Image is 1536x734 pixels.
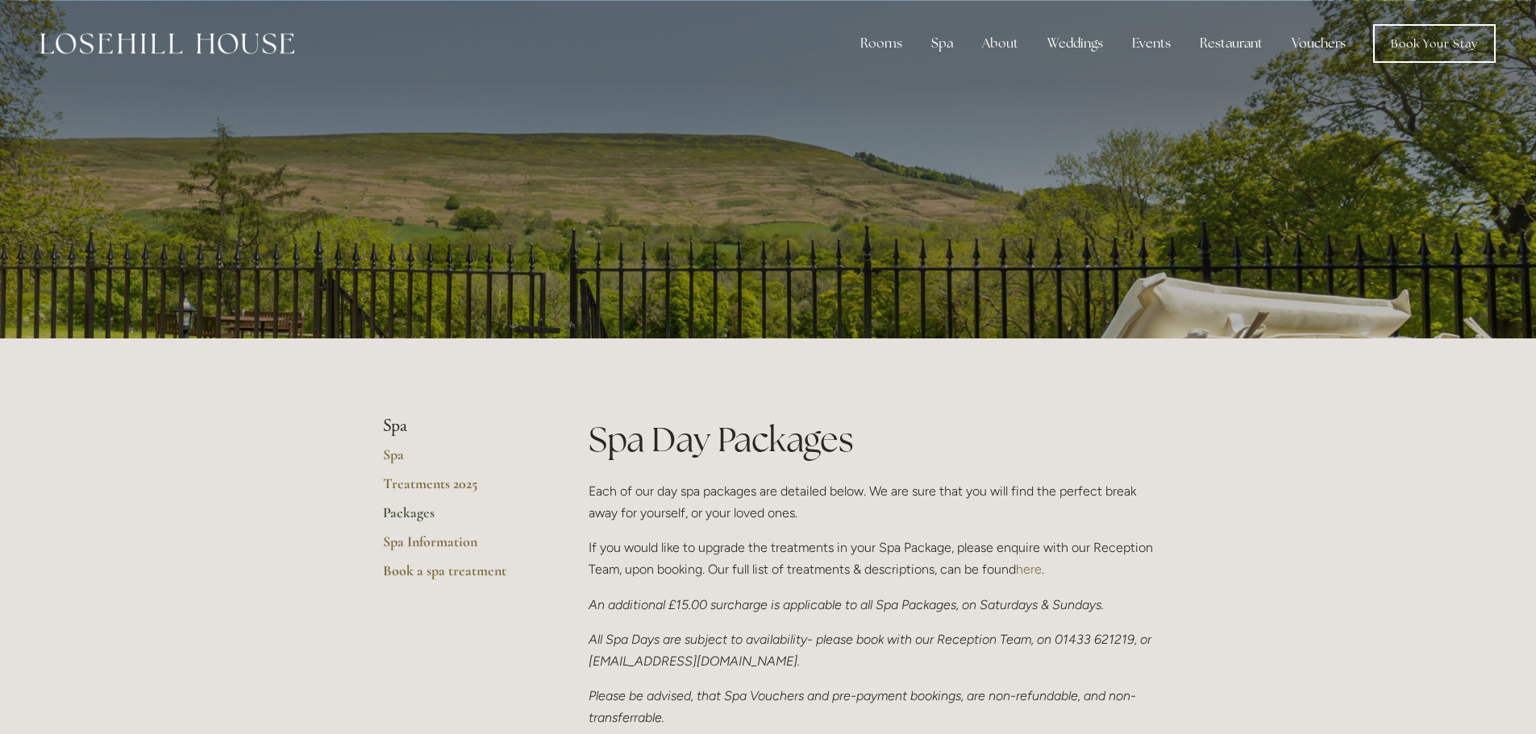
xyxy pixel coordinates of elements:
a: Book Your Stay [1373,24,1496,63]
div: Weddings [1034,27,1116,60]
em: All Spa Days are subject to availability- please book with our Reception Team, on 01433 621219, o... [589,632,1155,669]
div: About [969,27,1031,60]
div: Spa [918,27,966,60]
a: Spa [383,446,537,475]
em: An additional £15.00 surcharge is applicable to all Spa Packages, on Saturdays & Sundays. [589,597,1104,612]
div: Restaurant [1187,27,1276,60]
a: here [1016,562,1042,577]
p: If you would like to upgrade the treatments in your Spa Package, please enquire with our Receptio... [589,537,1154,580]
p: Each of our day spa packages are detailed below. We are sure that you will find the perfect break... [589,480,1154,524]
a: Vouchers [1279,27,1359,60]
a: Packages [383,504,537,533]
div: Events [1119,27,1184,60]
a: Book a spa treatment [383,562,537,591]
h1: Spa Day Packages [589,416,1154,463]
a: Spa Information [383,533,537,562]
em: Please be advised, that Spa Vouchers and pre-payment bookings, are non-refundable, and non-transf... [589,688,1136,725]
img: Losehill House [40,33,294,54]
div: Rooms [847,27,915,60]
a: Treatments 2025 [383,475,537,504]
li: Spa [383,416,537,437]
